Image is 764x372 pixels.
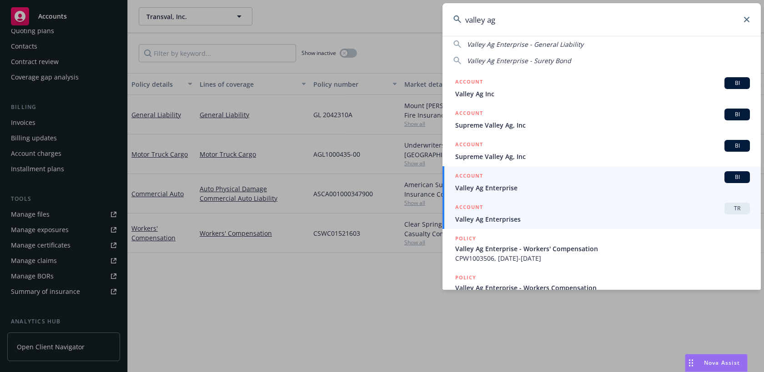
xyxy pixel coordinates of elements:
h5: POLICY [455,273,476,282]
h5: POLICY [455,234,476,243]
input: Search... [442,3,761,36]
span: Supreme Valley Ag, Inc [455,120,750,130]
span: BI [728,142,746,150]
div: Drag to move [685,354,697,372]
h5: ACCOUNT [455,171,483,182]
a: ACCOUNTTRValley Ag Enterprises [442,198,761,229]
span: Valley Ag Enterprise - Workers' Compensation [455,244,750,253]
span: Valley Ag Enterprises [455,214,750,224]
span: Valley Ag Inc [455,89,750,99]
span: TR [728,204,746,213]
a: ACCOUNTBIValley Ag Enterprise [442,166,761,198]
span: Valley Ag Enterprise [455,183,750,193]
a: POLICYValley Ag Enterprise - Workers' CompensationCPW1003506, [DATE]-[DATE] [442,229,761,268]
a: ACCOUNTBISupreme Valley Ag, Inc [442,104,761,135]
h5: ACCOUNT [455,140,483,151]
span: Valley Ag Enterprise - Surety Bond [467,56,571,65]
span: Supreme Valley Ag, Inc [455,152,750,161]
h5: ACCOUNT [455,109,483,119]
a: ACCOUNTBIValley Ag Inc [442,72,761,104]
a: POLICYValley Ag Enterprise - Workers Compensation [442,268,761,307]
h5: ACCOUNT [455,203,483,213]
span: BI [728,79,746,87]
span: BI [728,173,746,181]
span: Nova Assist [704,359,740,367]
span: Valley Ag Enterprise - General Liability [467,40,583,49]
span: Valley Ag Enterprise - Workers Compensation [455,283,750,293]
button: Nova Assist [685,354,748,372]
span: CPW1003506, [DATE]-[DATE] [455,253,750,263]
a: ACCOUNTBISupreme Valley Ag, Inc [442,135,761,166]
h5: ACCOUNT [455,77,483,88]
span: BI [728,110,746,119]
